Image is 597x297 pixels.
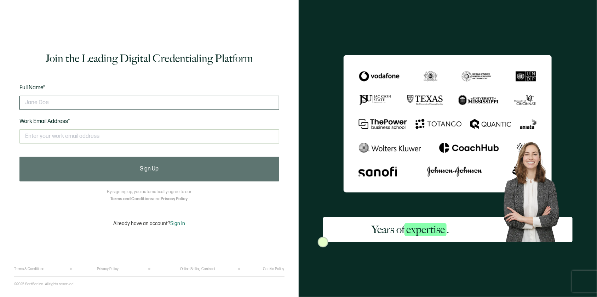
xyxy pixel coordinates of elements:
p: Already have an account? [113,220,185,226]
p: ©2025 Sertifier Inc.. All rights reserved. [14,282,74,286]
a: Online Selling Contract [180,267,215,271]
button: Sign Up [19,157,279,181]
h1: Join the Leading Digital Credentialing Platform [46,51,253,66]
span: Sign Up [140,166,159,172]
h2: Years of . [372,223,449,237]
img: Sertifier Signup [318,237,328,247]
a: Terms & Conditions [14,267,44,271]
p: By signing up, you automatically agree to our and . [107,189,191,203]
span: expertise [404,223,447,236]
img: Sertifier Signup - Years of <span class="strong-h">expertise</span>. Hero [498,137,573,242]
a: Privacy Policy [161,196,188,202]
input: Jane Doe [19,96,279,110]
span: Sign In [170,220,185,226]
span: Work Email Address* [19,118,70,125]
a: Terms and Conditions [110,196,153,202]
a: Privacy Policy [97,267,119,271]
a: Cookie Policy [263,267,285,271]
img: Sertifier Signup - Years of <span class="strong-h">expertise</span>. [344,55,552,192]
input: Enter your work email address [19,129,279,144]
span: Full Name* [19,84,45,91]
